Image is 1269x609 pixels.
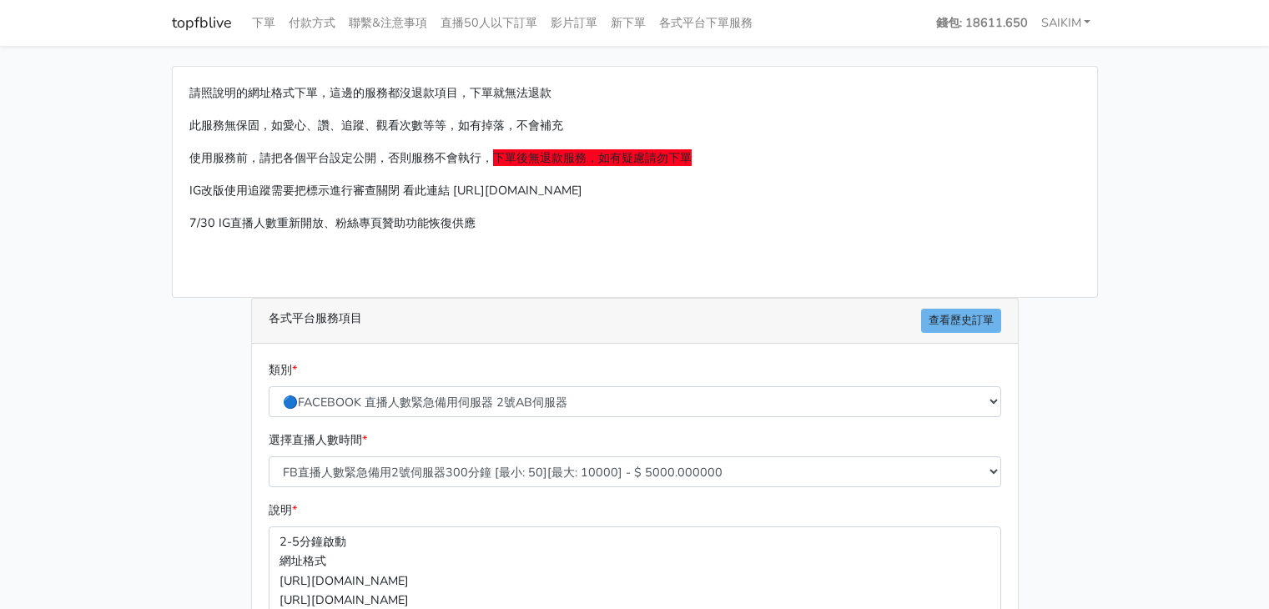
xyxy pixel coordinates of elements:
[189,181,1080,200] p: IG改版使用追蹤需要把標示進行審查關閉 看此連結 [URL][DOMAIN_NAME]
[929,7,1035,39] a: 錢包: 18611.650
[245,7,282,39] a: 下單
[1035,7,1098,39] a: SAIKIM
[189,148,1080,168] p: 使用服務前，請把各個平台設定公開，否則服務不會執行，
[493,149,692,166] span: 下單後無退款服務，如有疑慮請勿下單
[652,7,759,39] a: 各式平台下單服務
[342,7,434,39] a: 聯繫&注意事項
[252,299,1018,344] div: 各式平台服務項目
[282,7,342,39] a: 付款方式
[189,83,1080,103] p: 請照說明的網址格式下單，這邊的服務都沒退款項目，下單就無法退款
[604,7,652,39] a: 新下單
[269,501,297,520] label: 說明
[544,7,604,39] a: 影片訂單
[189,116,1080,135] p: 此服務無保固，如愛心、讚、追蹤、觀看次數等等，如有掉落，不會補充
[434,7,544,39] a: 直播50人以下訂單
[189,214,1080,233] p: 7/30 IG直播人數重新開放、粉絲專頁贊助功能恢復供應
[269,430,367,450] label: 選擇直播人數時間
[921,309,1001,333] a: 查看歷史訂單
[269,360,297,380] label: 類別
[172,7,232,39] a: topfblive
[936,14,1028,31] strong: 錢包: 18611.650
